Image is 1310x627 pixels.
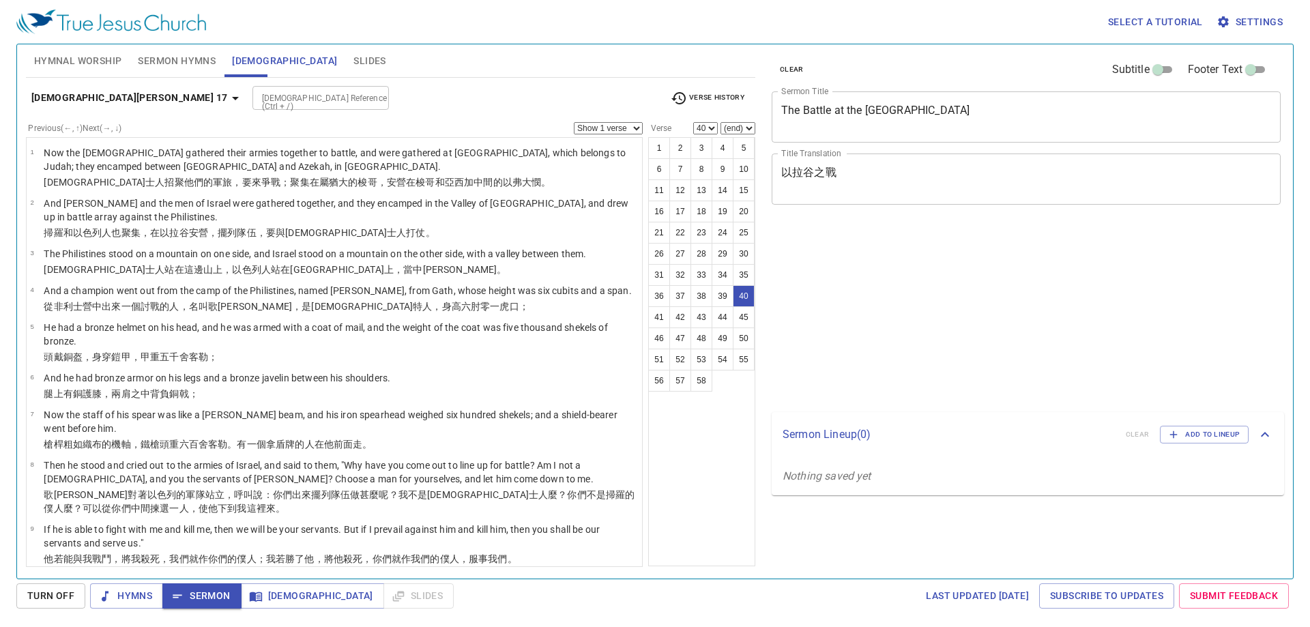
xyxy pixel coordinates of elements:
[648,137,670,159] button: 1
[772,61,812,78] button: clear
[54,388,199,399] wh7272: 上有銅
[44,437,638,451] p: 槍
[669,264,691,286] button: 32
[480,301,529,312] wh520: 零一虎口
[30,461,33,468] span: 8
[435,177,551,188] wh7755: 和亞西加
[471,301,529,312] wh8337: 肘
[1179,583,1289,609] a: Submit Feedback
[669,179,691,201] button: 12
[733,285,755,307] button: 40
[44,489,635,514] wh3318: 擺列隊伍
[432,301,529,312] wh1661: ，身高
[669,370,691,392] button: 57
[54,351,218,362] wh7218: 戴銅
[1188,61,1243,78] span: Footer Text
[131,351,218,362] wh7193: ，甲
[1103,10,1208,35] button: Select a tutorial
[712,349,733,370] button: 54
[227,439,372,450] wh8255: 。有一個拿
[138,53,216,70] span: Sermon Hymns
[377,177,551,188] wh7755: ，安營
[44,284,631,297] p: And a champion went out from the camp of the Philistines, named [PERSON_NAME], from Gath, whose h...
[926,587,1029,604] span: Last updated [DATE]
[83,301,529,312] wh6430: 營
[44,175,638,189] p: [DEMOGRAPHIC_DATA]士人
[733,222,755,244] button: 25
[160,439,372,450] wh2595: 頭
[189,503,286,514] wh376: ，使他下到
[121,301,529,312] wh3318: 一個討戰的人
[271,264,507,275] wh3478: 站
[111,439,372,450] wh707: 機軸
[690,137,712,159] button: 3
[285,227,435,238] wh7125: [DEMOGRAPHIC_DATA]士人
[669,306,691,328] button: 42
[459,553,517,564] wh5650: ，服事
[44,489,635,514] wh4634: 站立
[1214,10,1288,35] button: Settings
[30,525,33,532] span: 9
[189,439,373,450] wh8337: 百
[232,53,337,70] span: [DEMOGRAPHIC_DATA]
[488,553,516,564] wh5647: 我們。
[44,371,390,385] p: And he had bronze armor on his legs and a bronze javelin between his shoulders.
[63,227,435,238] wh7586: 和以色列
[519,301,529,312] wh2239: ；
[162,583,241,609] button: Sermon
[160,351,218,362] wh4948: 五
[199,439,373,450] wh3967: 舍客勒
[189,388,199,399] wh3591: ；
[733,349,755,370] button: 55
[648,158,670,180] button: 6
[257,553,517,564] wh5650: ；我若勝了
[179,351,218,362] wh505: 舍客勒
[169,503,285,514] wh1262: 一人
[648,243,670,265] button: 26
[712,264,733,286] button: 34
[16,10,206,34] img: True Jesus Church
[712,137,733,159] button: 4
[83,388,199,399] wh5178: 護膝
[30,199,33,206] span: 2
[30,373,33,381] span: 6
[780,63,804,76] span: clear
[164,264,506,275] wh6430: 站在
[712,327,733,349] button: 49
[208,351,218,362] wh8255: ；
[648,179,670,201] button: 11
[208,227,435,238] wh2583: ，擺列隊伍
[669,243,691,265] button: 27
[669,222,691,244] button: 22
[1219,14,1283,31] span: Settings
[690,306,712,328] button: 43
[241,583,384,609] button: [DEMOGRAPHIC_DATA]
[179,388,199,399] wh5178: 戟
[111,553,516,564] wh3898: ，將我殺死
[348,177,551,188] wh3063: 的梭哥
[648,124,671,132] label: Verse
[44,263,586,276] p: [DEMOGRAPHIC_DATA]士人
[44,146,638,173] p: Now the [DEMOGRAPHIC_DATA] gathered their armies together to battle, and were gathered at [GEOGRA...
[690,201,712,222] button: 18
[648,264,670,286] button: 31
[772,412,1284,457] div: Sermon Lineup(0)clearAdd to Lineup
[27,587,74,604] span: Turn Off
[173,587,230,604] span: Sermon
[690,222,712,244] button: 23
[44,458,638,486] p: Then he stood and cried out to the armies of Israel, and said to them, "Why have you come out to ...
[44,523,638,550] p: If he is able to fight with me and kill me, then we will be your servants. But if I prevail again...
[669,158,691,180] button: 7
[733,327,755,349] button: 50
[663,88,753,108] button: Verse History
[362,439,372,450] wh1980: 。
[669,349,691,370] button: 52
[712,306,733,328] button: 44
[669,285,691,307] button: 37
[783,469,871,482] i: Nothing saved yet
[280,177,551,188] wh4421: ；聚集
[712,158,733,180] button: 9
[34,53,122,70] span: Hymnal Worship
[497,264,506,275] wh1516: 。
[44,247,586,261] p: The Philistines stood on a mountain on one side, and Israel stood on a mountain on the other side...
